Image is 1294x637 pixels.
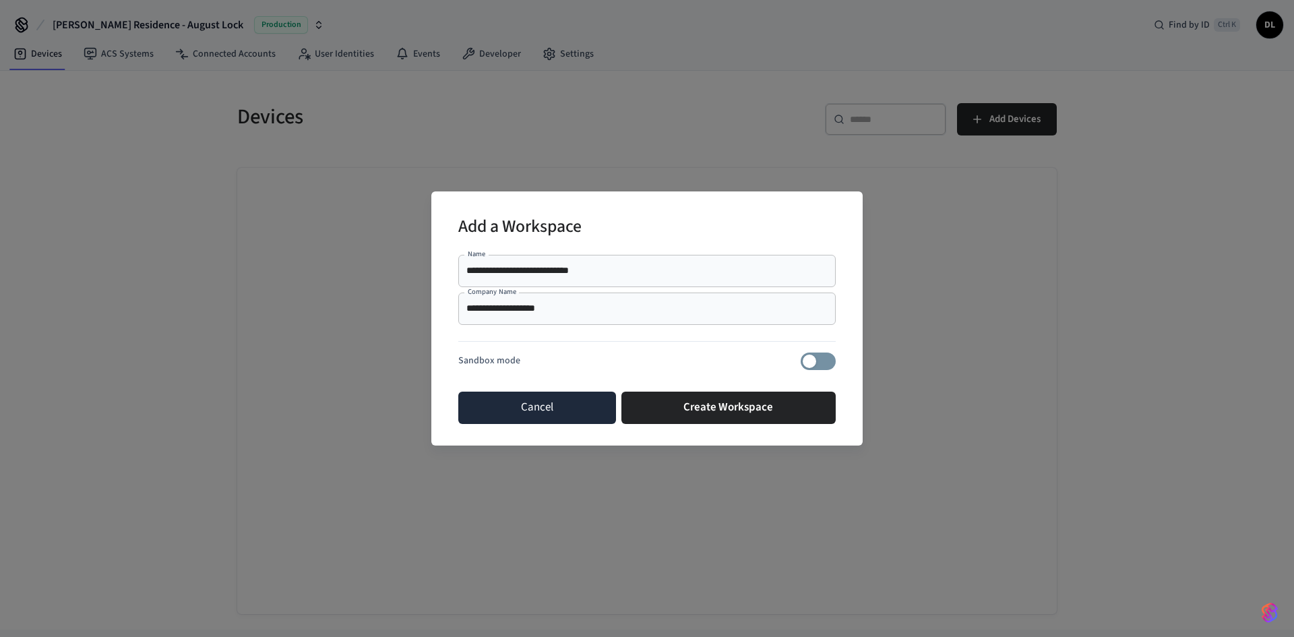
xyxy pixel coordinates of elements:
[458,354,520,368] p: Sandbox mode
[621,392,836,424] button: Create Workspace
[1262,602,1278,624] img: SeamLogoGradient.69752ec5.svg
[468,249,485,259] label: Name
[458,392,616,424] button: Cancel
[468,286,516,297] label: Company Name
[458,208,582,249] h2: Add a Workspace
